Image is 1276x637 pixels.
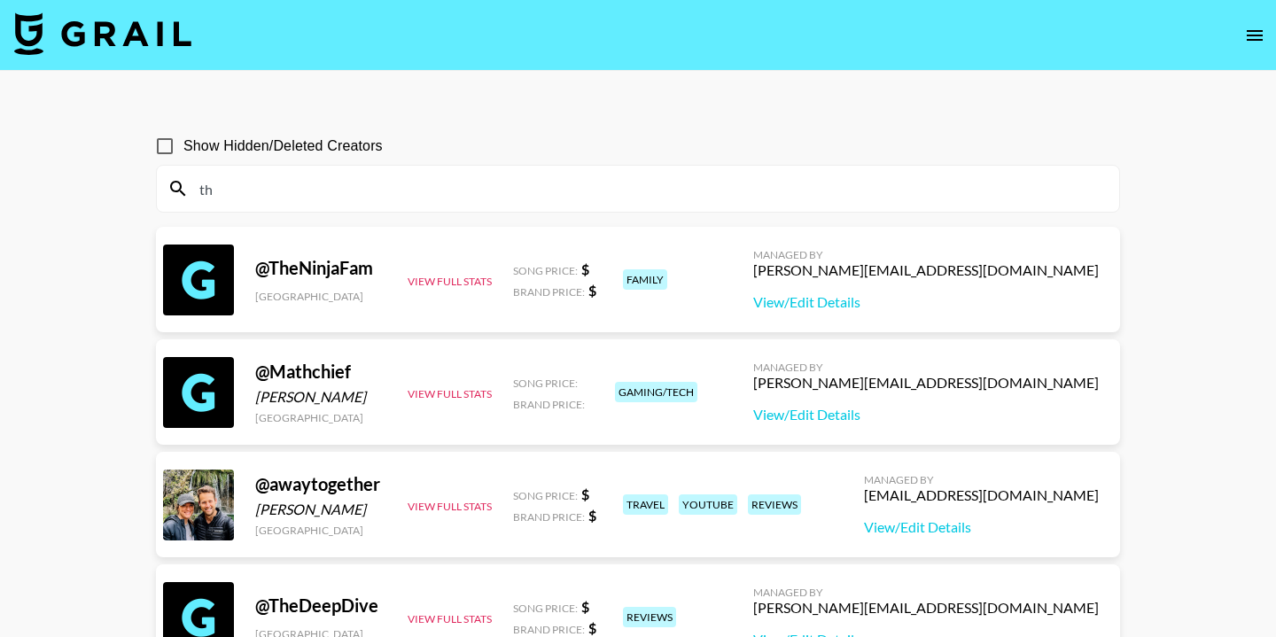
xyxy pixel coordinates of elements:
[753,599,1099,617] div: [PERSON_NAME][EMAIL_ADDRESS][DOMAIN_NAME]
[864,518,1099,536] a: View/Edit Details
[408,612,492,625] button: View Full Stats
[753,248,1099,261] div: Managed By
[753,293,1099,311] a: View/Edit Details
[864,473,1099,486] div: Managed By
[255,473,386,495] div: @ awaytogether
[255,411,386,424] div: [GEOGRAPHIC_DATA]
[753,586,1099,599] div: Managed By
[255,388,386,406] div: [PERSON_NAME]
[513,489,578,502] span: Song Price:
[255,257,386,279] div: @ TheNinjaFam
[623,269,667,290] div: family
[679,494,737,515] div: youtube
[753,374,1099,392] div: [PERSON_NAME][EMAIL_ADDRESS][DOMAIN_NAME]
[1237,18,1272,53] button: open drawer
[408,275,492,288] button: View Full Stats
[513,377,578,390] span: Song Price:
[748,494,801,515] div: reviews
[623,607,676,627] div: reviews
[753,361,1099,374] div: Managed By
[513,398,585,411] span: Brand Price:
[588,282,596,299] strong: $
[588,619,596,636] strong: $
[588,507,596,524] strong: $
[623,494,668,515] div: travel
[864,486,1099,504] div: [EMAIL_ADDRESS][DOMAIN_NAME]
[753,406,1099,423] a: View/Edit Details
[255,501,386,518] div: [PERSON_NAME]
[183,136,383,157] span: Show Hidden/Deleted Creators
[408,387,492,400] button: View Full Stats
[255,290,386,303] div: [GEOGRAPHIC_DATA]
[255,594,386,617] div: @ TheDeepDive
[513,285,585,299] span: Brand Price:
[615,382,697,402] div: gaming/tech
[581,598,589,615] strong: $
[513,510,585,524] span: Brand Price:
[753,261,1099,279] div: [PERSON_NAME][EMAIL_ADDRESS][DOMAIN_NAME]
[513,602,578,615] span: Song Price:
[255,524,386,537] div: [GEOGRAPHIC_DATA]
[255,361,386,383] div: @ Mathchief
[513,623,585,636] span: Brand Price:
[14,12,191,55] img: Grail Talent
[513,264,578,277] span: Song Price:
[189,175,1109,203] input: Search by User Name
[408,500,492,513] button: View Full Stats
[581,260,589,277] strong: $
[581,486,589,502] strong: $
